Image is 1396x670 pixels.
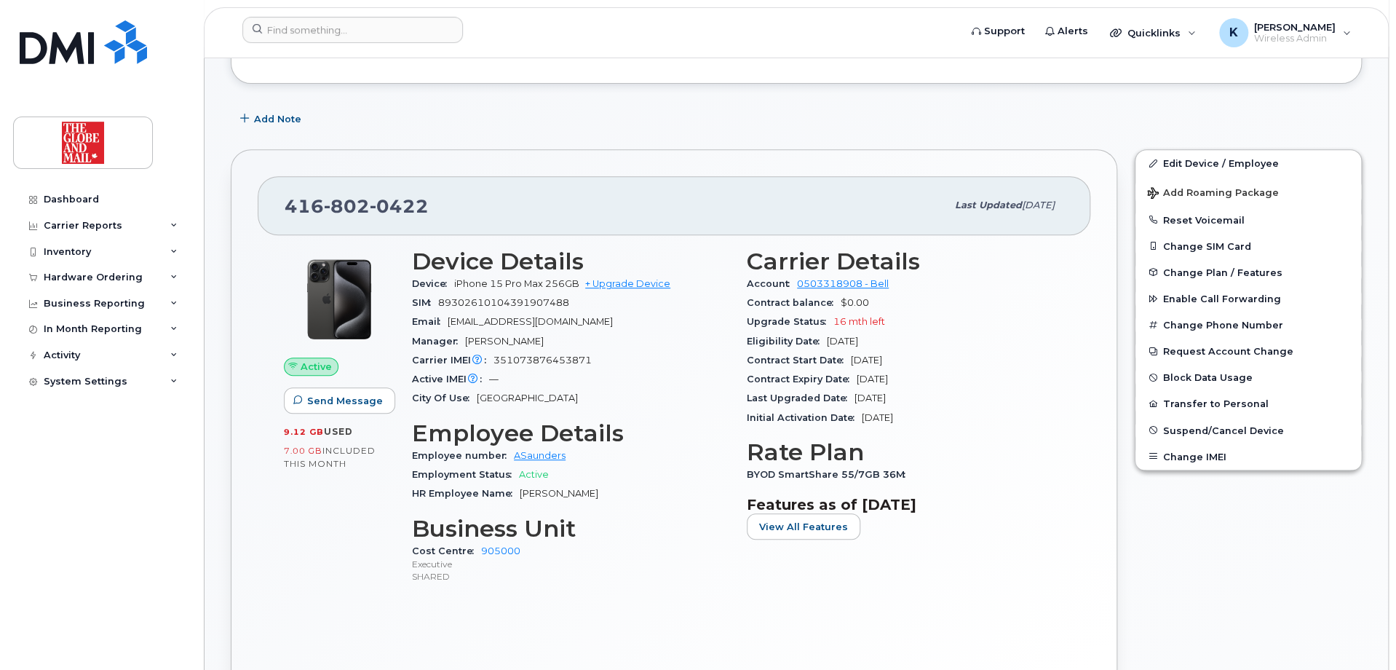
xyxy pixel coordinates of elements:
[493,355,592,366] span: 351073876453871
[1209,18,1361,47] div: Keith
[412,469,519,480] span: Employment Status
[1135,338,1361,364] button: Request Account Change
[747,316,833,327] span: Upgrade Status
[851,355,882,366] span: [DATE]
[438,297,569,308] span: 89302610104391907488
[857,374,888,385] span: [DATE]
[296,256,383,343] img: iPhone_15_Pro_Black.png
[1135,207,1361,233] button: Reset Voicemail
[759,520,848,534] span: View All Features
[284,387,395,414] button: Send Message
[1135,259,1361,285] button: Change Plan / Features
[961,17,1035,46] a: Support
[284,445,376,469] span: included this month
[412,516,729,542] h3: Business Unit
[1135,390,1361,417] button: Transfer to Personal
[984,24,1025,39] span: Support
[1163,293,1281,304] span: Enable Call Forwarding
[1135,177,1361,207] button: Add Roaming Package
[412,297,438,308] span: SIM
[412,355,493,366] span: Carrier IMEI
[747,412,862,423] span: Initial Activation Date
[862,412,893,423] span: [DATE]
[519,469,549,480] span: Active
[412,248,729,275] h3: Device Details
[242,17,463,43] input: Find something...
[412,278,454,289] span: Device
[448,316,613,327] span: [EMAIL_ADDRESS][DOMAIN_NAME]
[955,200,1022,210] span: Last updated
[301,360,332,374] span: Active
[324,195,370,217] span: 802
[1100,18,1206,47] div: Quicklinks
[1254,21,1336,33] span: [PERSON_NAME]
[747,439,1064,465] h3: Rate Plan
[585,278,670,289] a: + Upgrade Device
[1163,425,1284,435] span: Suspend/Cancel Device
[412,420,729,446] h3: Employee Details
[412,450,514,461] span: Employee number
[747,513,860,540] button: View All Features
[1135,150,1361,176] a: Edit Device / Employee
[747,374,857,385] span: Contract Expiry Date
[477,393,578,403] span: [GEOGRAPHIC_DATA]
[231,106,314,132] button: Add Note
[412,545,481,556] span: Cost Centre
[412,558,729,570] p: Executive
[307,394,383,408] span: Send Message
[747,278,797,289] span: Account
[454,278,579,289] span: iPhone 15 Pro Max 256GB
[747,469,913,480] span: BYOD SmartShare 55/7GB 36M
[854,393,886,403] span: [DATE]
[747,393,854,403] span: Last Upgraded Date
[1147,187,1279,201] span: Add Roaming Package
[324,426,353,437] span: used
[833,316,885,327] span: 16 mth left
[284,427,324,437] span: 9.12 GB
[481,545,520,556] a: 905000
[1135,417,1361,444] button: Suspend/Cancel Device
[1127,27,1181,39] span: Quicklinks
[747,496,1064,513] h3: Features as of [DATE]
[1035,17,1098,46] a: Alerts
[1135,364,1361,390] button: Block Data Usage
[254,112,301,126] span: Add Note
[412,374,489,385] span: Active IMEI
[370,195,429,217] span: 0422
[841,297,869,308] span: $0.00
[747,297,841,308] span: Contract balance
[412,488,520,499] span: HR Employee Name
[284,446,322,456] span: 7.00 GB
[1135,233,1361,259] button: Change SIM Card
[412,393,477,403] span: City Of Use
[1163,267,1282,277] span: Change Plan / Features
[412,570,729,583] p: SHARED
[797,278,889,289] a: 0503318908 - Bell
[1135,285,1361,312] button: Enable Call Forwarding
[514,450,566,461] a: ASaunders
[747,336,827,347] span: Eligibility Date
[747,355,851,366] span: Contract Start Date
[1135,312,1361,338] button: Change Phone Number
[1022,200,1055,210] span: [DATE]
[520,488,598,499] span: [PERSON_NAME]
[747,248,1064,275] h3: Carrier Details
[827,336,858,347] span: [DATE]
[489,374,499,385] span: —
[465,336,544,347] span: [PERSON_NAME]
[1058,24,1088,39] span: Alerts
[412,336,465,347] span: Manager
[285,195,429,217] span: 416
[1229,24,1238,42] span: K
[412,316,448,327] span: Email
[1254,33,1336,44] span: Wireless Admin
[1135,444,1361,470] button: Change IMEI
